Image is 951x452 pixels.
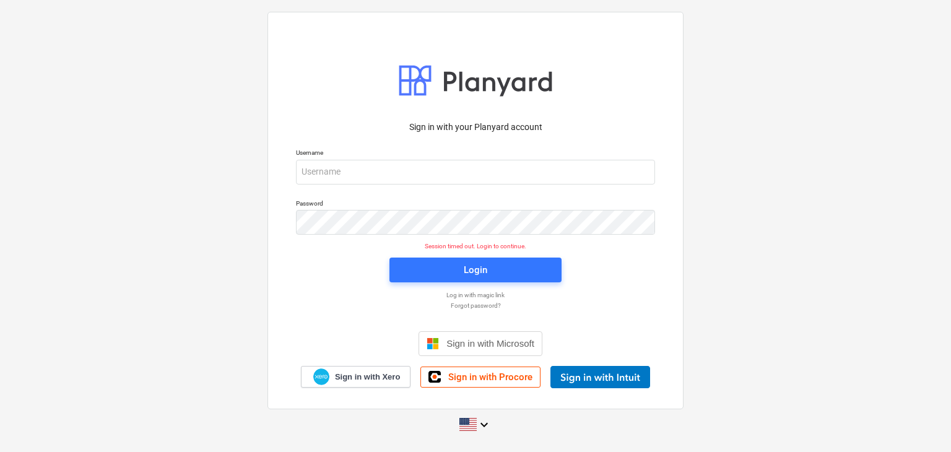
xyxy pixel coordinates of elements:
a: Sign in with Procore [420,367,541,388]
p: Password [296,199,655,210]
img: Microsoft logo [427,337,439,350]
a: Sign in with Xero [301,366,411,388]
span: Sign in with Microsoft [446,338,534,349]
input: Username [296,160,655,185]
button: Login [389,258,562,282]
a: Forgot password? [290,302,661,310]
p: Session timed out. Login to continue. [289,242,662,250]
img: Xero logo [313,368,329,385]
span: Sign in with Procore [448,372,532,383]
div: Login [464,262,487,278]
p: Username [296,149,655,159]
i: keyboard_arrow_down [477,417,492,432]
a: Log in with magic link [290,291,661,299]
span: Sign in with Xero [335,372,400,383]
p: Sign in with your Planyard account [296,121,655,134]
